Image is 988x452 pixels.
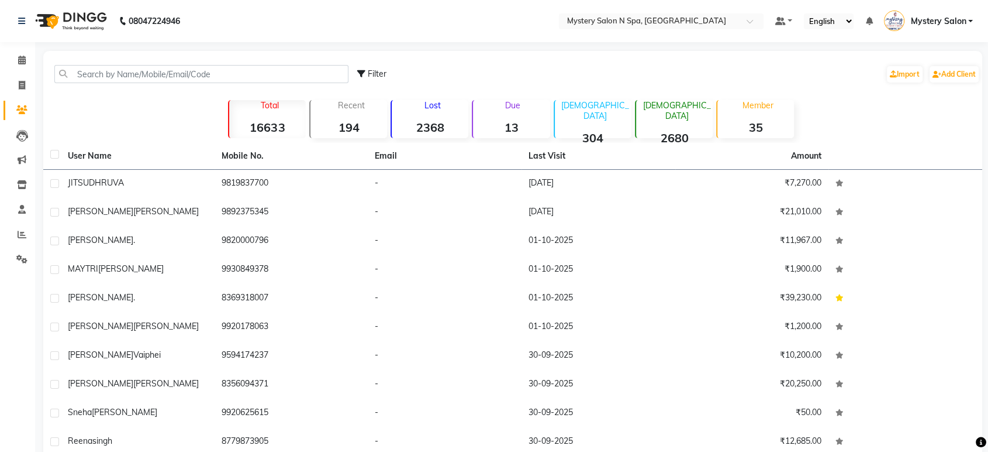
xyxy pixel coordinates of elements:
[98,263,164,274] span: [PERSON_NAME]
[636,131,713,145] strong: 2680
[784,143,828,169] th: Amount
[675,399,829,428] td: ₹50.00
[133,378,199,389] span: [PERSON_NAME]
[473,120,550,135] strong: 13
[215,371,368,399] td: 8356094371
[61,143,215,170] th: User Name
[392,120,468,135] strong: 2368
[521,313,675,342] td: 01-10-2025
[133,235,135,245] span: .
[229,120,306,135] strong: 16633
[368,342,521,371] td: -
[521,399,675,428] td: 30-09-2025
[555,131,631,145] strong: 304
[675,371,829,399] td: ₹20,250.00
[475,100,550,111] p: Due
[675,313,829,342] td: ₹1,200.00
[215,143,368,170] th: Mobile No.
[368,170,521,198] td: -
[68,436,92,446] span: Reena
[717,120,794,135] strong: 35
[234,100,306,111] p: Total
[521,371,675,399] td: 30-09-2025
[675,285,829,313] td: ₹39,230.00
[215,170,368,198] td: 9819837700
[133,350,161,360] span: Vaiphei
[129,5,180,37] b: 08047224946
[68,235,133,245] span: [PERSON_NAME]
[559,100,631,121] p: [DEMOGRAPHIC_DATA]
[368,143,521,170] th: Email
[92,407,157,417] span: [PERSON_NAME]
[675,256,829,285] td: ₹1,900.00
[215,227,368,256] td: 9820000796
[368,198,521,227] td: -
[368,227,521,256] td: -
[521,143,675,170] th: Last Visit
[521,170,675,198] td: [DATE]
[368,256,521,285] td: -
[68,378,133,389] span: [PERSON_NAME]
[521,227,675,256] td: 01-10-2025
[92,436,112,446] span: singh
[89,177,124,188] span: DHRUVA
[215,198,368,227] td: 9892375345
[215,313,368,342] td: 9920178063
[68,292,133,303] span: [PERSON_NAME]
[930,66,979,83] a: Add Client
[54,65,348,83] input: Search by Name/Mobile/Email/Code
[887,66,923,83] a: Import
[215,342,368,371] td: 9594174237
[215,256,368,285] td: 9930849378
[368,285,521,313] td: -
[215,399,368,428] td: 9920625615
[396,100,468,111] p: Lost
[641,100,713,121] p: [DEMOGRAPHIC_DATA]
[368,371,521,399] td: -
[68,321,133,331] span: [PERSON_NAME]
[133,292,135,303] span: .
[215,285,368,313] td: 8369318007
[368,399,521,428] td: -
[368,313,521,342] td: -
[521,198,675,227] td: [DATE]
[521,342,675,371] td: 30-09-2025
[30,5,110,37] img: logo
[910,15,966,28] span: Mystery Salon
[368,69,386,79] span: Filter
[521,256,675,285] td: 01-10-2025
[884,11,904,31] img: Mystery Salon
[68,407,92,417] span: Sneha
[675,198,829,227] td: ₹21,010.00
[675,227,829,256] td: ₹11,967.00
[675,170,829,198] td: ₹7,270.00
[68,177,89,188] span: JITSU
[133,206,199,217] span: [PERSON_NAME]
[68,206,133,217] span: [PERSON_NAME]
[68,350,133,360] span: [PERSON_NAME]
[315,100,387,111] p: Recent
[722,100,794,111] p: Member
[675,342,829,371] td: ₹10,200.00
[133,321,199,331] span: [PERSON_NAME]
[68,263,98,274] span: MAYTRI
[310,120,387,135] strong: 194
[521,285,675,313] td: 01-10-2025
